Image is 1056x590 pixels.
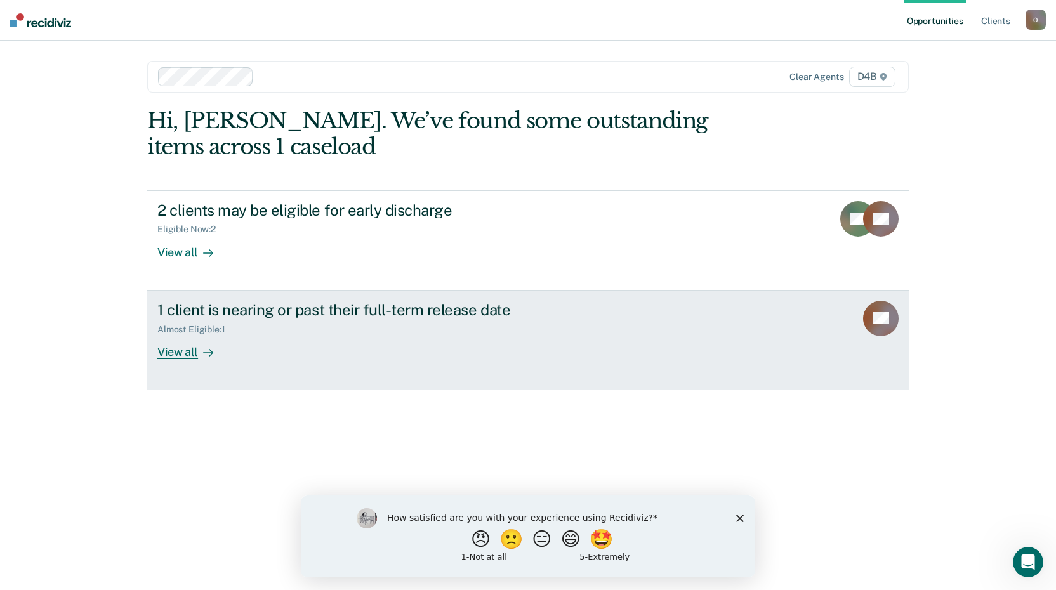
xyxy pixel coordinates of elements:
[1013,547,1043,577] iframe: Intercom live chat
[157,224,226,235] div: Eligible Now : 2
[147,291,909,390] a: 1 client is nearing or past their full-term release dateAlmost Eligible:1View all
[10,13,71,27] img: Recidiviz
[147,108,756,160] div: Hi, [PERSON_NAME]. We’ve found some outstanding items across 1 caseload
[157,235,228,259] div: View all
[1026,10,1046,30] button: O
[849,67,895,87] span: D4B
[157,301,603,319] div: 1 client is nearing or past their full-term release date
[301,495,755,577] iframe: Survey by Kim from Recidiviz
[147,190,909,291] a: 2 clients may be eligible for early dischargeEligible Now:2View all
[157,201,603,220] div: 2 clients may be eligible for early discharge
[157,334,228,359] div: View all
[789,72,843,82] div: Clear agents
[157,324,235,335] div: Almost Eligible : 1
